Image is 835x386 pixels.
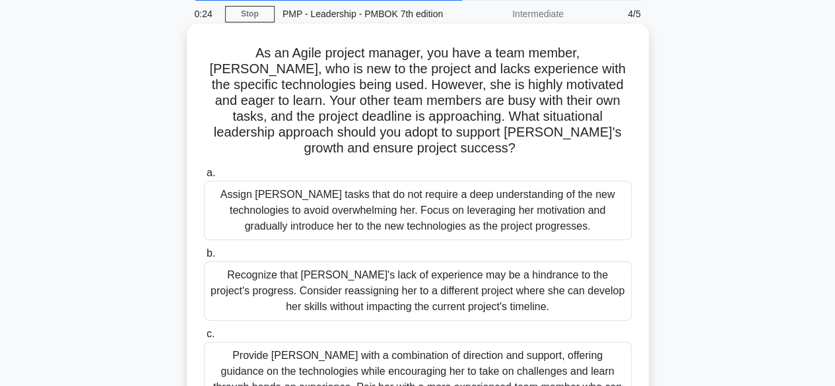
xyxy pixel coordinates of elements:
div: Intermediate [456,1,572,27]
div: PMP - Leadership - PMBOK 7th edition [275,1,456,27]
a: Stop [225,6,275,22]
div: Recognize that [PERSON_NAME]'s lack of experience may be a hindrance to the project's progress. C... [204,261,632,321]
span: b. [207,247,215,259]
span: c. [207,328,215,339]
div: Assign [PERSON_NAME] tasks that do not require a deep understanding of the new technologies to av... [204,181,632,240]
span: a. [207,167,215,178]
h5: As an Agile project manager, you have a team member, [PERSON_NAME], who is new to the project and... [203,45,633,157]
div: 0:24 [187,1,225,27]
div: 4/5 [572,1,649,27]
